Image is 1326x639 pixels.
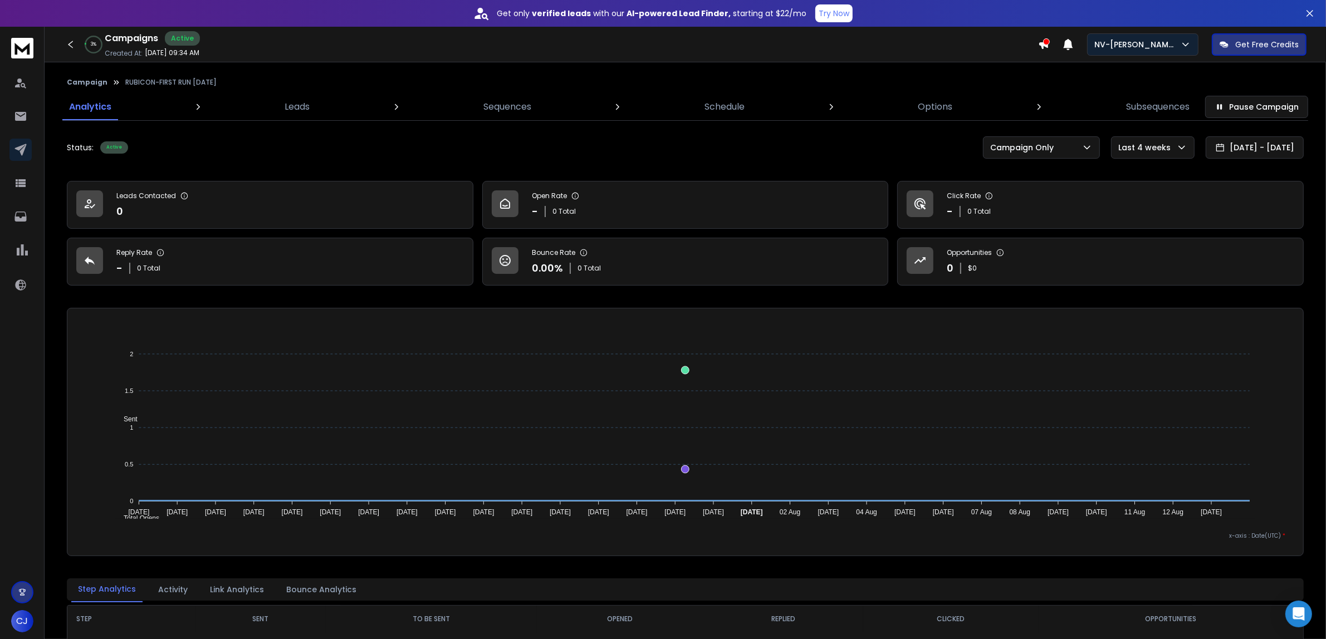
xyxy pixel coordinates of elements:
tspan: [DATE] [818,509,839,517]
p: Open Rate [532,191,567,200]
tspan: [DATE] [894,509,916,517]
p: [DATE] 09:34 AM [145,48,199,57]
p: - [947,204,953,219]
th: SENT [195,606,326,632]
button: Bounce Analytics [280,577,363,602]
p: 0 [116,204,123,219]
a: Opportunities0$0 [897,238,1304,286]
button: Get Free Credits [1212,33,1307,56]
button: Link Analytics [203,577,271,602]
tspan: 1.5 [125,387,133,394]
p: 3 % [91,41,96,48]
tspan: 0.5 [125,461,133,468]
p: 0 Total [578,264,601,273]
button: Campaign [67,78,107,87]
tspan: [DATE] [397,509,418,517]
th: OPPORTUNITIES [1039,606,1303,632]
tspan: 1 [130,424,133,431]
tspan: 2 [130,351,133,357]
button: [DATE] - [DATE] [1206,136,1304,159]
tspan: [DATE] [435,509,456,517]
p: 0 Total [137,264,160,273]
th: TO BE SENT [326,606,537,632]
a: Open Rate-0 Total [482,181,889,229]
button: Step Analytics [71,577,143,602]
p: Campaign Only [990,142,1058,153]
h1: Campaigns [105,32,158,45]
tspan: [DATE] [933,509,954,517]
p: Schedule [704,100,745,114]
a: Click Rate-0 Total [897,181,1304,229]
p: 0 Total [552,207,576,216]
p: Last 4 weeks [1118,142,1175,153]
tspan: [DATE] [473,509,494,517]
tspan: 04 Aug [857,509,877,517]
p: 0 Total [967,207,991,216]
p: Try Now [819,8,849,19]
a: Subsequences [1119,94,1196,120]
button: Activity [151,577,194,602]
a: Leads [278,94,316,120]
tspan: 07 Aug [971,509,992,517]
tspan: [DATE] [703,509,724,517]
a: Analytics [62,94,118,120]
p: Sequences [483,100,531,114]
p: Click Rate [947,191,981,200]
a: Reply Rate-0 Total [67,238,473,286]
strong: verified leads [532,8,591,19]
p: $ 0 [968,264,977,273]
tspan: [DATE] [358,509,379,517]
p: Reply Rate [116,248,152,257]
p: Options [918,100,953,114]
button: CJ [11,610,33,632]
p: Status: [67,142,94,153]
tspan: [DATE] [1201,509,1222,517]
tspan: [DATE] [243,509,265,517]
span: Sent [115,415,138,423]
p: NV-[PERSON_NAME] [1094,39,1180,50]
th: OPENED [537,606,703,632]
p: Subsequences [1126,100,1190,114]
p: Leads [285,100,310,114]
tspan: [DATE] [282,509,303,517]
th: CLICKED [863,606,1038,632]
strong: AI-powered Lead Finder, [627,8,731,19]
tspan: 12 Aug [1163,509,1183,517]
p: Get Free Credits [1235,39,1299,50]
tspan: [DATE] [511,509,532,517]
tspan: [DATE] [664,509,686,517]
tspan: [DATE] [627,509,648,517]
a: Sequences [477,94,538,120]
tspan: [DATE] [741,509,763,517]
p: Analytics [69,100,111,114]
tspan: [DATE] [550,509,571,517]
p: 0 [947,260,953,276]
a: Options [912,94,960,120]
a: Schedule [698,94,751,120]
p: Leads Contacted [116,191,176,200]
button: Pause Campaign [1205,96,1308,118]
p: Get only with our starting at $22/mo [497,8,806,19]
tspan: 02 Aug [780,509,800,517]
tspan: 11 Aug [1124,509,1145,517]
p: Opportunities [947,248,992,257]
th: REPLIED [703,606,863,632]
tspan: [DATE] [1086,509,1107,517]
div: Open Intercom Messenger [1285,601,1312,627]
tspan: [DATE] [588,509,609,517]
a: Leads Contacted0 [67,181,473,229]
tspan: [DATE] [128,509,149,517]
tspan: 0 [130,498,133,504]
p: - [116,260,123,276]
div: Active [165,31,200,46]
tspan: [DATE] [1048,509,1069,517]
tspan: 08 Aug [1010,509,1030,517]
th: STEP [67,606,195,632]
tspan: [DATE] [167,509,188,517]
button: Try Now [815,4,853,22]
a: Bounce Rate0.00%0 Total [482,238,889,286]
p: - [532,204,538,219]
span: Total Opens [115,514,159,522]
p: Bounce Rate [532,248,575,257]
